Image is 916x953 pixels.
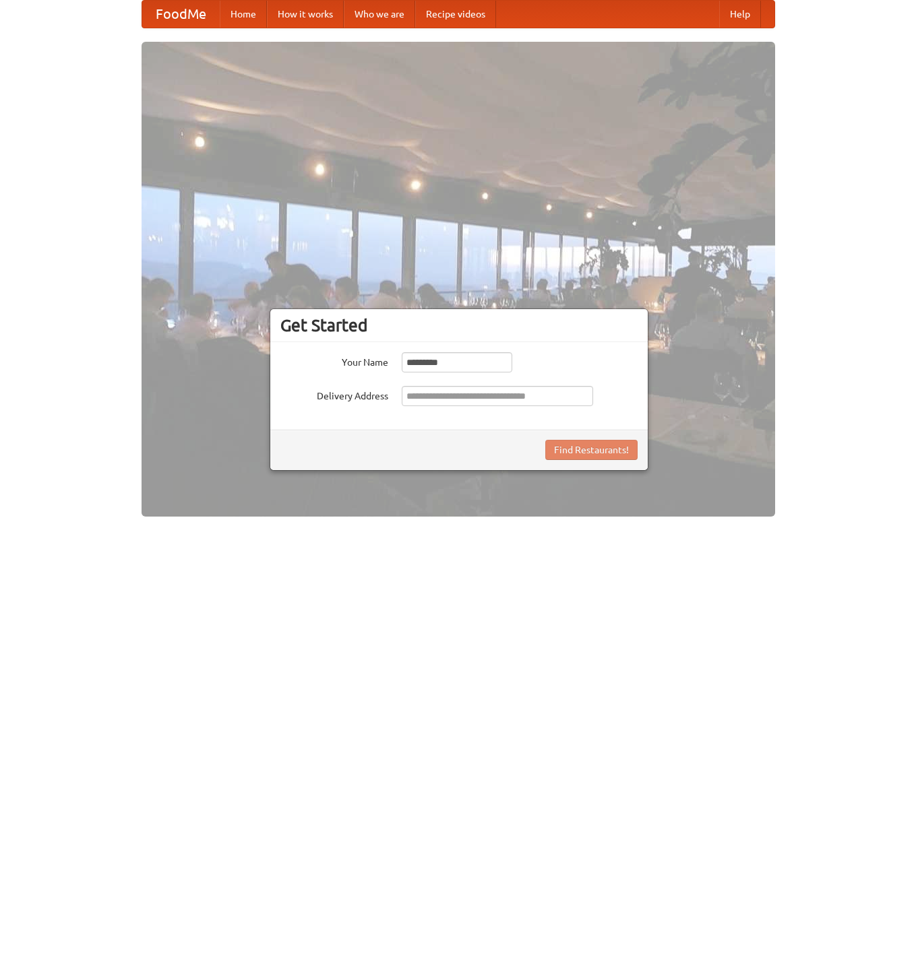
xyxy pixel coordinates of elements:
[344,1,415,28] a: Who we are
[719,1,761,28] a: Help
[267,1,344,28] a: How it works
[280,315,638,335] h3: Get Started
[545,440,638,460] button: Find Restaurants!
[280,352,388,369] label: Your Name
[280,386,388,403] label: Delivery Address
[142,1,220,28] a: FoodMe
[220,1,267,28] a: Home
[415,1,496,28] a: Recipe videos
